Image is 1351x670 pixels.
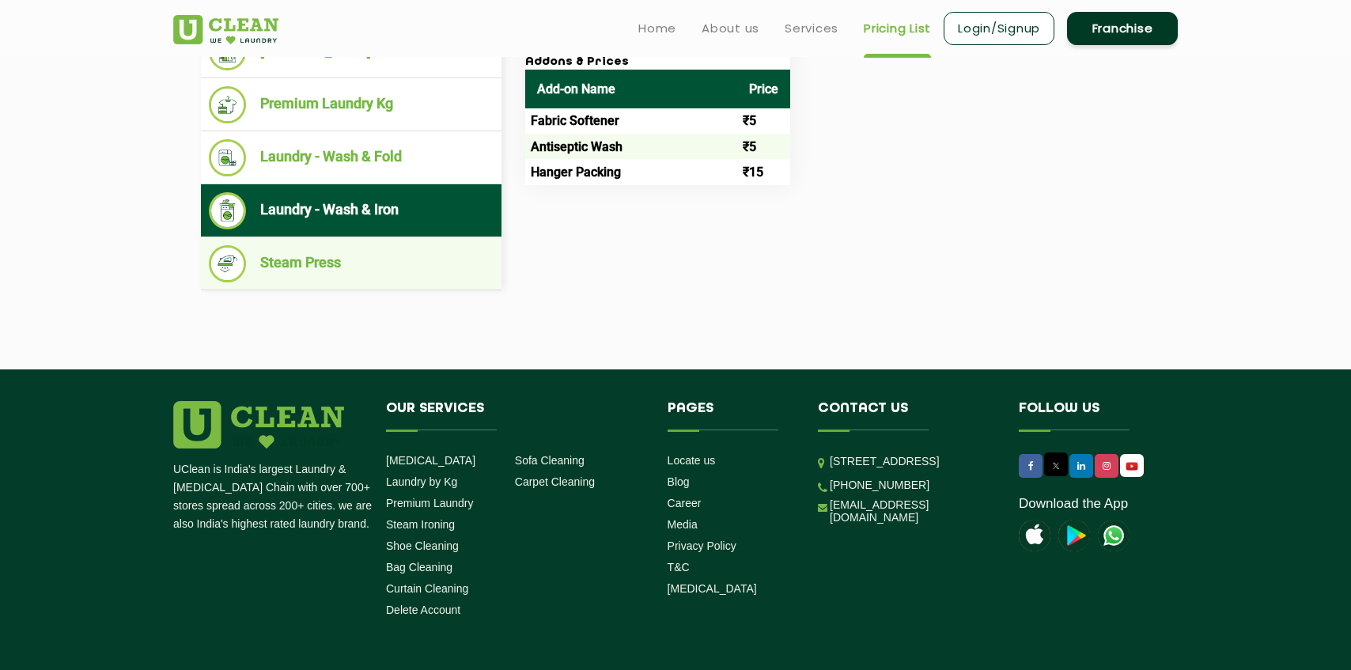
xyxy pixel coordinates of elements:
[386,401,644,431] h4: Our Services
[209,139,246,176] img: Laundry - Wash & Fold
[386,454,475,467] a: [MEDICAL_DATA]
[386,539,459,552] a: Shoe Cleaning
[173,401,344,449] img: logo.png
[386,604,460,616] a: Delete Account
[830,452,995,471] p: [STREET_ADDRESS]
[209,245,246,282] img: Steam Press
[830,479,929,491] a: [PHONE_NUMBER]
[386,518,455,531] a: Steam Ironing
[638,19,676,38] a: Home
[515,454,585,467] a: Sofa Cleaning
[864,19,931,38] a: Pricing List
[209,139,494,176] li: Laundry - Wash & Fold
[525,70,737,108] th: Add-on Name
[668,401,795,431] h4: Pages
[1019,496,1128,512] a: Download the App
[209,192,494,229] li: Laundry - Wash & Iron
[1019,401,1158,431] h4: Follow us
[785,19,838,38] a: Services
[668,497,702,509] a: Career
[209,86,246,123] img: Premium Laundry Kg
[737,108,790,134] td: ₹5
[668,454,716,467] a: Locate us
[209,245,494,282] li: Steam Press
[515,475,595,488] a: Carpet Cleaning
[173,460,374,533] p: UClean is India's largest Laundry & [MEDICAL_DATA] Chain with over 700+ stores spread across 200+...
[668,561,690,573] a: T&C
[668,582,757,595] a: [MEDICAL_DATA]
[668,539,736,552] a: Privacy Policy
[525,134,737,159] td: Antiseptic Wash
[668,518,698,531] a: Media
[386,582,468,595] a: Curtain Cleaning
[386,475,457,488] a: Laundry by Kg
[1019,520,1050,551] img: apple-icon.png
[737,159,790,184] td: ₹15
[386,497,474,509] a: Premium Laundry
[818,401,995,431] h4: Contact us
[209,192,246,229] img: Laundry - Wash & Iron
[1122,458,1142,475] img: UClean Laundry and Dry Cleaning
[1098,520,1130,551] img: UClean Laundry and Dry Cleaning
[668,475,690,488] a: Blog
[525,159,737,184] td: Hanger Packing
[737,70,790,108] th: Price
[173,15,278,44] img: UClean Laundry and Dry Cleaning
[737,134,790,159] td: ₹5
[1058,520,1090,551] img: playstoreicon.png
[525,55,790,70] h3: Addons & Prices
[944,12,1054,45] a: Login/Signup
[525,108,737,134] td: Fabric Softener
[386,561,452,573] a: Bag Cleaning
[702,19,759,38] a: About us
[1067,12,1178,45] a: Franchise
[209,86,494,123] li: Premium Laundry Kg
[830,498,995,524] a: [EMAIL_ADDRESS][DOMAIN_NAME]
